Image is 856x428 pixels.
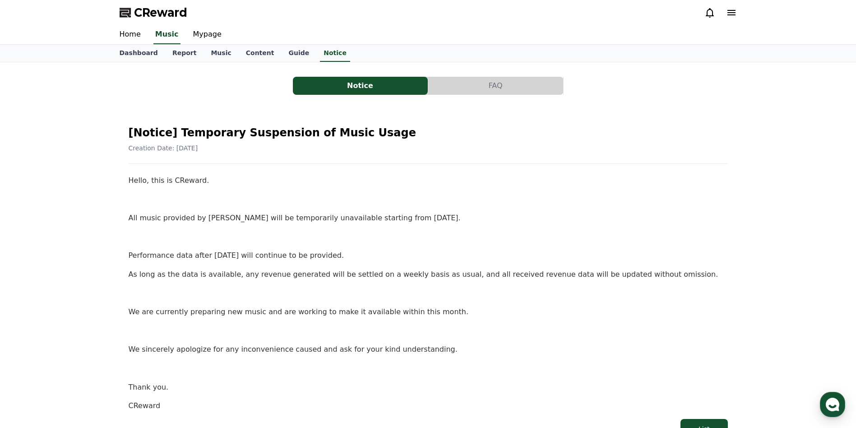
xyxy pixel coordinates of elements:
a: Content [239,45,282,62]
a: Guide [281,45,316,62]
p: We are currently preparing new music and are working to make it available within this month. [129,306,728,318]
p: CReward [129,400,728,412]
p: Hello, this is CReward. [129,175,728,186]
p: Thank you. [129,381,728,393]
a: Dashboard [112,45,165,62]
a: Notice [320,45,350,62]
span: Settings [134,300,156,307]
p: As long as the data is available, any revenue generated will be settled on a weekly basis as usua... [129,269,728,280]
a: Mypage [186,25,229,44]
a: Messages [60,286,116,309]
a: FAQ [428,77,564,95]
span: CReward [134,5,187,20]
span: Home [23,300,39,307]
p: Performance data after [DATE] will continue to be provided. [129,250,728,261]
a: Settings [116,286,173,309]
a: Report [165,45,204,62]
a: Music [153,25,180,44]
a: Home [112,25,148,44]
a: CReward [120,5,187,20]
h2: [Notice] Temporary Suspension of Music Usage [129,126,728,140]
p: We sincerely apologize for any inconvenience caused and ask for your kind understanding. [129,344,728,355]
button: FAQ [428,77,563,95]
span: Creation Date: [DATE] [129,144,198,152]
a: Music [204,45,238,62]
button: Notice [293,77,428,95]
span: Messages [75,300,102,307]
p: All music provided by [PERSON_NAME] will be temporarily unavailable starting from [DATE]. [129,212,728,224]
a: Home [3,286,60,309]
